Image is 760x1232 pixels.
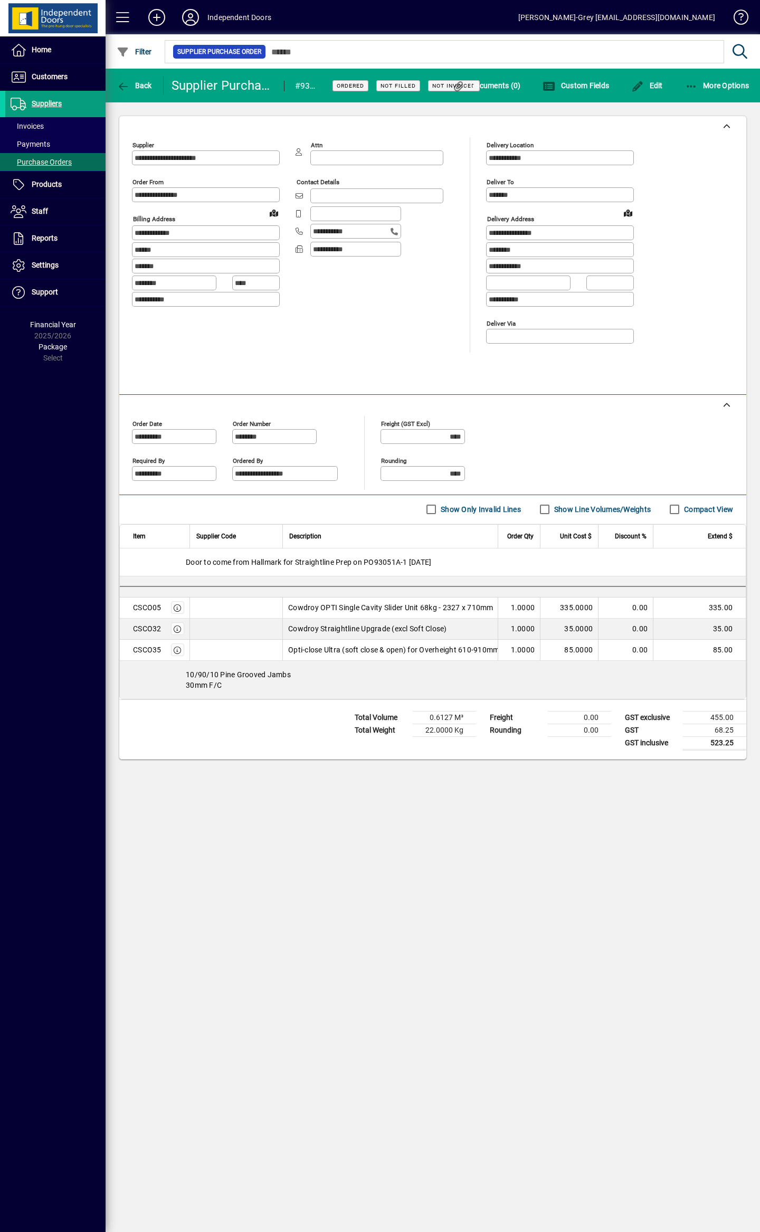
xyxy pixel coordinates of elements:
[413,724,476,736] td: 22.0000 Kg
[683,711,746,724] td: 455.00
[683,736,746,750] td: 523.25
[487,319,516,327] mat-label: Deliver via
[32,207,48,215] span: Staff
[653,640,746,661] td: 85.00
[288,602,493,613] span: Cowdroy OPTI Single Cavity Slider Unit 68kg - 2327 x 710mm
[484,711,548,724] td: Freight
[39,343,67,351] span: Package
[132,178,164,186] mat-label: Order from
[140,8,174,27] button: Add
[133,645,161,655] div: CSCO35
[5,198,106,225] a: Staff
[543,81,609,90] span: Custom Fields
[117,81,152,90] span: Back
[5,252,106,279] a: Settings
[114,76,155,95] button: Back
[32,99,62,108] span: Suppliers
[196,530,236,542] span: Supplier Code
[207,9,271,26] div: Independent Doors
[32,288,58,296] span: Support
[682,76,752,95] button: More Options
[598,640,653,661] td: 0.00
[498,619,540,640] td: 1.0000
[30,320,76,329] span: Financial Year
[653,598,746,619] td: 335.00
[32,45,51,54] span: Home
[265,204,282,221] a: View on map
[548,711,611,724] td: 0.00
[132,420,162,427] mat-label: Order date
[5,117,106,135] a: Invoices
[106,76,164,95] app-page-header-button: Back
[132,141,154,149] mat-label: Supplier
[629,76,666,95] button: Edit
[32,261,59,269] span: Settings
[5,135,106,153] a: Payments
[726,2,747,36] a: Knowledge Base
[172,77,273,94] div: Supplier Purchase Order
[450,76,524,95] button: Documents (0)
[653,619,746,640] td: 35.00
[540,619,598,640] td: 35.0000
[32,234,58,242] span: Reports
[620,736,683,750] td: GST inclusive
[349,711,413,724] td: Total Volume
[11,140,50,148] span: Payments
[682,504,733,515] label: Compact View
[295,78,319,94] div: #93051A-2
[133,530,146,542] span: Item
[498,640,540,661] td: 1.0000
[177,46,261,57] span: Supplier Purchase Order
[708,530,733,542] span: Extend $
[540,76,612,95] button: Custom Fields
[620,711,683,724] td: GST exclusive
[5,153,106,171] a: Purchase Orders
[381,457,406,464] mat-label: Rounding
[518,9,715,26] div: [PERSON_NAME]-Grey [EMAIL_ADDRESS][DOMAIN_NAME]
[132,457,165,464] mat-label: Required by
[598,619,653,640] td: 0.00
[133,623,161,634] div: CSCO32
[288,623,447,634] span: Cowdroy Straightline Upgrade (excl Soft Close)
[349,724,413,736] td: Total Weight
[288,645,571,655] span: Opti-close Ultra (soft close & open) for Overheight 610-910mm cavity slider 35-60kg
[439,504,521,515] label: Show Only Invalid Lines
[32,72,68,81] span: Customers
[452,81,521,90] span: Documents (0)
[560,530,592,542] span: Unit Cost $
[32,180,62,188] span: Products
[683,724,746,736] td: 68.25
[11,158,72,166] span: Purchase Orders
[487,141,534,149] mat-label: Delivery Location
[133,602,161,613] div: CSCO05
[117,48,152,56] span: Filter
[114,42,155,61] button: Filter
[487,178,514,186] mat-label: Deliver To
[5,172,106,198] a: Products
[5,37,106,63] a: Home
[552,504,651,515] label: Show Line Volumes/Weights
[233,420,271,427] mat-label: Order number
[381,82,416,89] span: Not Filled
[498,598,540,619] td: 1.0000
[631,81,663,90] span: Edit
[5,279,106,306] a: Support
[174,8,207,27] button: Profile
[311,141,322,149] mat-label: Attn
[540,598,598,619] td: 335.0000
[5,64,106,90] a: Customers
[11,122,44,130] span: Invoices
[120,548,746,576] div: Door to come from Hallmark for Straightline Prep on PO93051A-1 [DATE]
[233,457,263,464] mat-label: Ordered by
[381,420,430,427] mat-label: Freight (GST excl)
[598,598,653,619] td: 0.00
[432,82,476,89] span: Not Invoiced
[120,661,746,699] div: 10/90/10 Pine Grooved Jambs 30mm F/C
[289,530,321,542] span: Description
[620,204,636,221] a: View on map
[413,711,476,724] td: 0.6127 M³
[507,530,534,542] span: Order Qty
[337,82,364,89] span: Ordered
[685,81,749,90] span: More Options
[615,530,647,542] span: Discount %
